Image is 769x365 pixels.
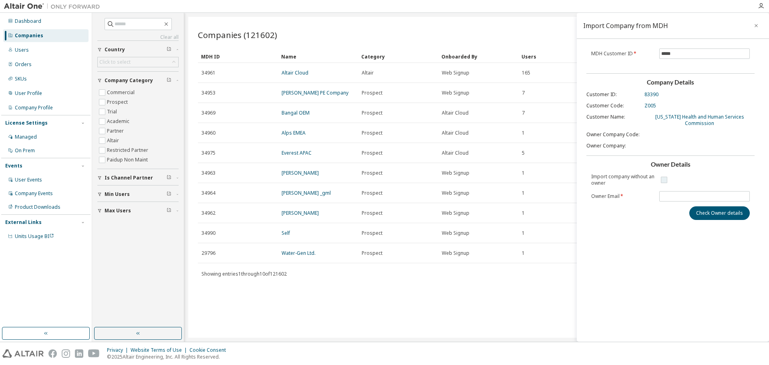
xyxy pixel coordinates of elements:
span: Customer ID : [586,91,617,98]
span: 1 [522,210,525,216]
div: SKUs [15,76,27,82]
span: Altair Cloud [442,150,469,156]
div: Click to select [98,57,178,67]
img: altair_logo.svg [2,349,44,358]
span: Max Users [105,208,131,214]
a: [PERSON_NAME] PE Company [282,89,348,96]
span: Prospect [362,210,382,216]
span: Min Users [105,191,130,198]
span: 1 [522,170,525,176]
span: 29796 [201,250,215,256]
label: Restricted Partner [107,145,150,155]
span: 34961 [201,70,215,76]
a: Self [282,230,290,236]
span: Units Usage BI [15,233,54,240]
div: Users [15,47,29,53]
span: 34962 [201,210,215,216]
span: Clear filter [167,77,171,84]
div: Managed [15,134,37,140]
span: Prospect [362,230,382,236]
span: 1 [522,250,525,256]
div: MDH ID [201,50,275,63]
img: linkedin.svg [75,349,83,358]
div: On Prem [15,147,35,154]
label: Altair [107,136,121,145]
span: Z005 [644,103,656,109]
button: Is Channel Partner [97,169,179,187]
span: [US_STATE] Health and Human Services Commission [644,114,755,127]
h3: Owner Details [586,161,755,169]
button: Max Users [97,202,179,220]
div: Orders [15,61,32,68]
span: Web Signup [442,210,469,216]
span: Prospect [362,190,382,196]
div: License Settings [5,120,48,126]
button: Check Owner details [689,206,750,220]
div: Company Profile [15,105,53,111]
span: Prospect [362,130,382,136]
span: 34990 [201,230,215,236]
div: Events [5,163,22,169]
p: © 2025 Altair Engineering, Inc. All Rights Reserved. [107,353,231,360]
span: 34969 [201,110,215,116]
span: Web Signup [442,230,469,236]
span: Web Signup [442,250,469,256]
span: 34960 [201,130,215,136]
span: Clear filter [167,191,171,198]
span: Company Category [105,77,153,84]
span: Web Signup [442,190,469,196]
span: 34975 [201,150,215,156]
a: Bangal OEM [282,109,310,116]
div: User Events [15,177,42,183]
a: Clear all [97,34,179,40]
a: Water-Gen Ltd. [282,250,316,256]
img: youtube.svg [88,349,100,358]
span: Prospect [362,110,382,116]
span: 83390 [644,91,658,98]
img: Altair One [4,2,104,10]
div: Cookie Consent [189,347,231,353]
div: Dashboard [15,18,41,24]
span: 165 [522,70,530,76]
img: instagram.svg [62,349,70,358]
span: Prospect [362,170,382,176]
label: Import company without an owner [591,173,654,186]
span: Is Channel Partner [105,175,153,181]
div: Name [281,50,355,63]
span: Altair [362,70,374,76]
label: Commercial [107,88,136,97]
label: Paidup Non Maint [107,155,149,165]
span: Prospect [362,150,382,156]
img: facebook.svg [48,349,57,358]
span: 7 [522,90,525,96]
span: Country [105,46,125,53]
div: Product Downloads [15,204,60,210]
div: Onboarded By [441,50,515,63]
span: 34953 [201,90,215,96]
label: Partner [107,126,125,136]
h3: Company Details [586,79,755,87]
span: 5 [522,150,525,156]
span: Companies (121602) [198,29,277,40]
a: Altair Cloud [282,69,308,76]
label: Prospect [107,97,129,107]
div: Category [361,50,435,63]
span: Customer Code : [586,103,624,109]
label: Owner Email [591,193,654,200]
span: Altair Cloud [442,130,469,136]
div: Click to select [99,59,131,65]
div: External Links [5,219,42,226]
a: [PERSON_NAME] [282,169,319,176]
span: Web Signup [442,90,469,96]
span: Showing entries 1 through 10 of 121602 [201,270,287,277]
span: 7 [522,110,525,116]
span: 1 [522,230,525,236]
a: [PERSON_NAME] _gml [282,190,331,196]
div: Users [521,50,595,63]
div: Companies [15,32,43,39]
span: Owner Company Code : [586,131,640,138]
span: 34963 [201,170,215,176]
span: Prospect [362,250,382,256]
span: 34964 [201,190,215,196]
button: Company Category [97,72,179,89]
